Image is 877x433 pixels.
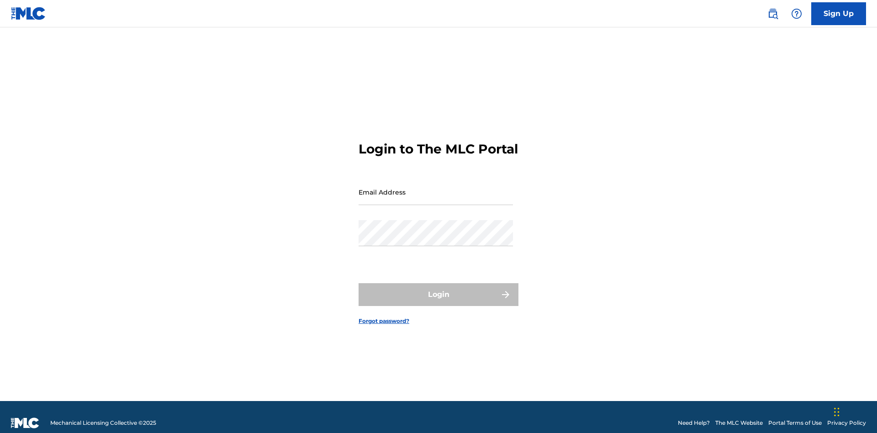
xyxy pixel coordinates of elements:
span: Mechanical Licensing Collective © 2025 [50,419,156,427]
div: Drag [834,398,840,426]
a: Sign Up [811,2,866,25]
a: Forgot password? [359,317,409,325]
a: Privacy Policy [827,419,866,427]
div: Help [787,5,806,23]
img: MLC Logo [11,7,46,20]
iframe: Chat Widget [831,389,877,433]
img: search [767,8,778,19]
a: Portal Terms of Use [768,419,822,427]
img: logo [11,417,39,428]
a: Need Help? [678,419,710,427]
a: The MLC Website [715,419,763,427]
h3: Login to The MLC Portal [359,141,518,157]
a: Public Search [764,5,782,23]
img: help [791,8,802,19]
